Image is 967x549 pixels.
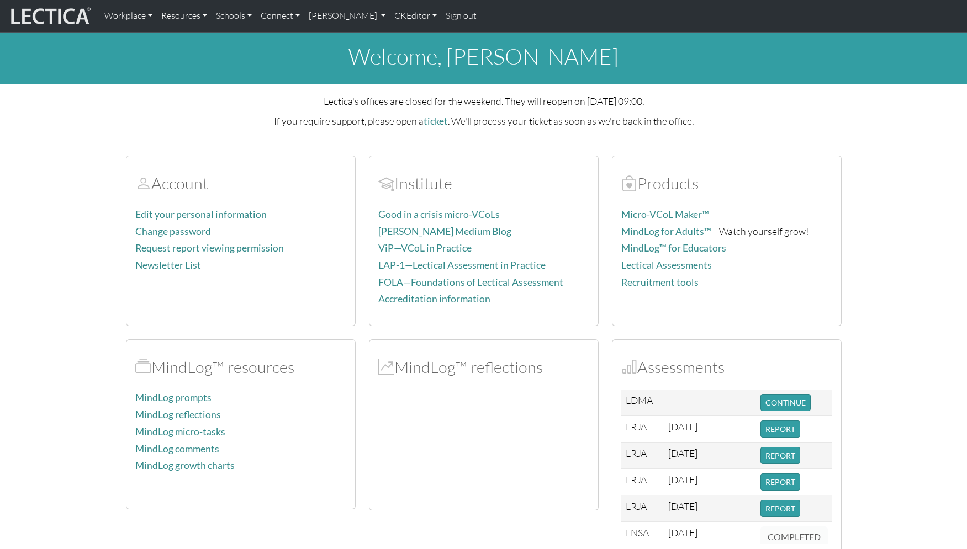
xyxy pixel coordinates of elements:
a: Sign out [441,4,481,28]
a: Lectical Assessments [621,259,712,271]
button: REPORT [760,420,800,438]
a: MindLog comments [135,443,219,455]
h2: Products [621,174,832,193]
span: [DATE] [668,526,697,539]
td: LRJA [621,469,664,495]
a: MindLog™ for Educators [621,242,726,254]
span: Products [621,173,637,193]
button: REPORT [760,473,800,491]
img: lecticalive [8,6,91,26]
a: Workplace [100,4,157,28]
a: Micro-VCoL Maker™ [621,209,709,220]
a: Request report viewing permission [135,242,284,254]
a: [PERSON_NAME] Medium Blog [378,226,511,237]
a: FOLA—Foundations of Lectical Assessment [378,276,563,288]
td: LRJA [621,416,664,443]
button: REPORT [760,447,800,464]
span: Account [135,173,151,193]
a: ViP—VCoL in Practice [378,242,472,254]
a: Accreditation information [378,293,490,305]
span: MindLog [378,357,394,377]
h2: MindLog™ reflections [378,358,589,377]
h2: MindLog™ resources [135,358,346,377]
a: Schools [212,4,256,28]
h2: Account [135,174,346,193]
a: CKEditor [390,4,441,28]
span: Account [378,173,394,193]
p: —Watch yourself grow! [621,223,832,239]
a: [PERSON_NAME] [304,4,390,28]
a: MindLog reflections [135,409,221,420]
button: REPORT [760,500,800,517]
a: ticket [424,115,448,127]
td: LRJA [621,443,664,469]
a: Newsletter List [135,259,201,271]
p: Lectica's offices are closed for the weekend. They will reopen on [DATE] 09:00. [126,93,842,109]
h2: Institute [378,174,589,193]
span: [DATE] [668,420,697,433]
a: Edit your personal information [135,209,267,220]
a: Recruitment tools [621,276,699,288]
a: MindLog for Adults™ [621,226,711,237]
button: CONTINUE [760,394,811,411]
span: [DATE] [668,473,697,486]
a: LAP-1—Lectical Assessment in Practice [378,259,546,271]
span: [DATE] [668,500,697,512]
p: If you require support, please open a . We'll process your ticket as soon as we're back in the of... [126,113,842,129]
td: LRJA [621,495,664,522]
a: Connect [256,4,304,28]
span: MindLog™ resources [135,357,151,377]
a: Resources [157,4,212,28]
a: MindLog growth charts [135,460,235,471]
span: Assessments [621,357,637,377]
a: Good in a crisis micro-VCoLs [378,209,500,220]
a: Change password [135,226,211,237]
td: LDMA [621,390,664,416]
span: [DATE] [668,447,697,459]
a: MindLog prompts [135,392,212,403]
a: MindLog micro-tasks [135,426,225,438]
h2: Assessments [621,358,832,377]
